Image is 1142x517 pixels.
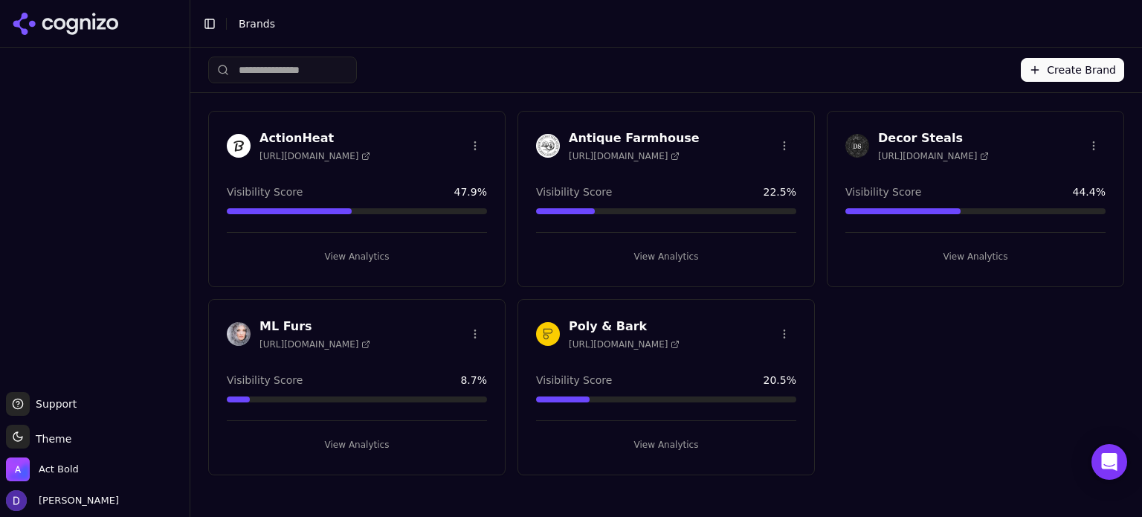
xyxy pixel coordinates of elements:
[259,338,370,350] span: [URL][DOMAIN_NAME]
[1091,444,1127,480] div: Open Intercom Messenger
[6,490,119,511] button: Open user button
[227,245,487,269] button: View Analytics
[227,433,487,457] button: View Analytics
[1073,184,1106,199] span: 44.4 %
[536,184,612,199] span: Visibility Score
[764,184,796,199] span: 22.5 %
[227,184,303,199] span: Visibility Score
[227,322,251,346] img: ML Furs
[259,318,370,335] h3: ML Furs
[30,396,77,411] span: Support
[1021,58,1124,82] button: Create Brand
[878,150,989,162] span: [URL][DOMAIN_NAME]
[536,373,612,388] span: Visibility Score
[569,338,680,350] span: [URL][DOMAIN_NAME]
[878,129,989,147] h3: Decor Steals
[536,245,796,269] button: View Analytics
[764,373,796,388] span: 20.5 %
[6,457,30,481] img: Act Bold
[227,134,251,158] img: ActionHeat
[845,184,921,199] span: Visibility Score
[6,490,27,511] img: David White
[454,184,487,199] span: 47.9 %
[536,433,796,457] button: View Analytics
[259,129,370,147] h3: ActionHeat
[569,129,700,147] h3: Antique Farmhouse
[536,134,560,158] img: Antique Farmhouse
[536,322,560,346] img: Poly & Bark
[30,433,71,445] span: Theme
[239,18,275,30] span: Brands
[259,150,370,162] span: [URL][DOMAIN_NAME]
[569,150,680,162] span: [URL][DOMAIN_NAME]
[569,318,680,335] h3: Poly & Bark
[460,373,487,388] span: 8.7 %
[239,16,1100,31] nav: breadcrumb
[845,134,869,158] img: Decor Steals
[39,463,79,476] span: Act Bold
[6,457,79,481] button: Open organization switcher
[227,373,303,388] span: Visibility Score
[845,245,1106,269] button: View Analytics
[33,494,119,507] span: [PERSON_NAME]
